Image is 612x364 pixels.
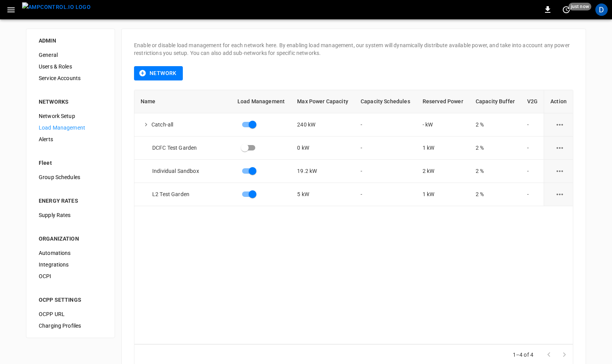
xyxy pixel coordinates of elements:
[33,247,108,259] div: Automations
[416,160,469,183] td: 2 kW
[469,90,521,113] th: Capacity Buffer
[39,322,102,330] span: Charging Profiles
[291,90,354,113] th: Max Power Capacity
[550,138,569,157] button: load management options
[39,159,102,167] div: Fleet
[521,113,544,137] td: -
[513,351,533,359] p: 1–4 of 4
[550,115,569,134] button: load management options
[521,90,544,113] th: V2G
[39,135,102,144] span: Alerts
[39,74,102,82] span: Service Accounts
[141,119,151,130] button: expand row
[469,113,521,137] td: 2 %
[354,160,416,183] td: -
[134,41,573,57] p: Enable or disable load management for each network here. By enabling load management, our system ...
[39,272,102,280] span: OCPI
[39,310,102,318] span: OCPP URL
[141,119,231,130] div: Catch-all
[33,308,108,320] div: OCPP URL
[134,90,573,206] table: loadManagement-table
[39,63,102,71] span: Users & Roles
[354,137,416,160] td: -
[39,112,102,120] span: Network Setup
[141,144,231,152] div: DCFC Test Garden
[39,261,102,269] span: Integrations
[39,51,102,59] span: General
[521,160,544,183] td: -
[134,66,183,80] button: Network
[33,171,108,183] div: Group Schedules
[33,209,108,221] div: Supply Rates
[33,320,108,332] div: Charging Profiles
[521,137,544,160] td: -
[39,249,102,257] span: Automations
[416,137,469,160] td: 1 kW
[134,90,231,113] th: Name
[39,235,102,243] div: ORGANIZATION
[469,183,521,206] td: 2 %
[39,98,102,106] div: NETWORKS
[469,160,521,183] td: 2 %
[39,37,102,44] div: ADMIN
[416,113,469,137] td: - kW
[39,296,102,304] div: OCPP SETTINGS
[354,183,416,206] td: -
[231,90,291,113] th: Load Management
[354,90,416,113] th: Capacity Schedules
[39,173,102,181] span: Group Schedules
[569,3,591,10] span: just now
[22,2,91,12] img: ampcontrol.io logo
[39,211,102,219] span: Supply Rates
[33,110,108,122] div: Network Setup
[291,183,354,206] td: 5 kW
[33,72,108,84] div: Service Accounts
[291,113,354,137] td: 240 kW
[291,137,354,160] td: 0 kW
[595,3,608,16] div: profile-icon
[521,183,544,206] td: -
[141,167,231,175] div: Individual Sandbox
[291,160,354,183] td: 19.2 kW
[469,137,521,160] td: 2 %
[550,162,569,181] button: load management options
[39,197,102,205] div: ENERGY RATES
[141,190,231,198] div: L2 Test Garden
[416,183,469,206] td: 1 kW
[416,90,469,113] th: Reserved Power
[560,3,572,16] button: set refresh interval
[550,185,569,204] button: load management options
[33,270,108,282] div: OCPI
[33,122,108,133] div: Load Management
[33,61,108,72] div: Users & Roles
[544,90,573,113] th: Action
[354,113,416,137] td: -
[39,124,102,132] span: Load Management
[33,133,108,145] div: Alerts
[33,259,108,270] div: Integrations
[33,49,108,61] div: General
